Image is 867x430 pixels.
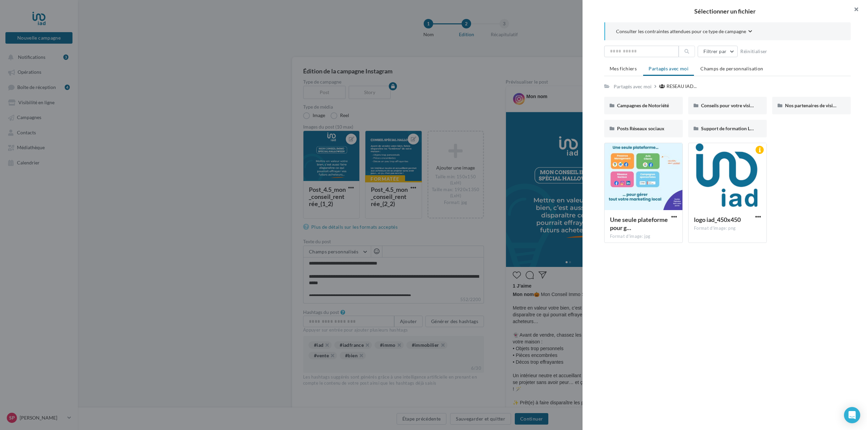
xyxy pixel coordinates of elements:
[698,46,738,57] button: Filtrer par
[701,103,775,108] span: Conseils pour votre visibilité locale
[614,83,652,90] div: Partagés avec moi
[610,66,637,71] span: Mes fichiers
[617,103,669,108] span: Campagnes de Notoriété
[785,103,857,108] span: Nos partenaires de visibilité locale
[694,216,741,223] span: logo iad_450x450
[700,66,763,71] span: Champs de personnalisation
[610,216,668,231] span: Une seule plateforme pour gérer tout votre marketing local
[667,83,697,90] span: RESEAU IAD...
[701,126,766,131] span: Support de formation Localads
[616,28,746,35] span: Consulter les contraintes attendues pour ce type de campagne
[617,126,664,131] span: Posts Réseaux sociaux
[738,47,770,55] button: Réinitialiser
[844,407,860,423] div: Open Intercom Messenger
[593,8,856,14] h2: Sélectionner un fichier
[694,225,761,231] div: Format d'image: png
[610,233,677,240] div: Format d'image: jpg
[649,66,689,71] span: Partagés avec moi
[616,28,752,36] button: Consulter les contraintes attendues pour ce type de campagne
